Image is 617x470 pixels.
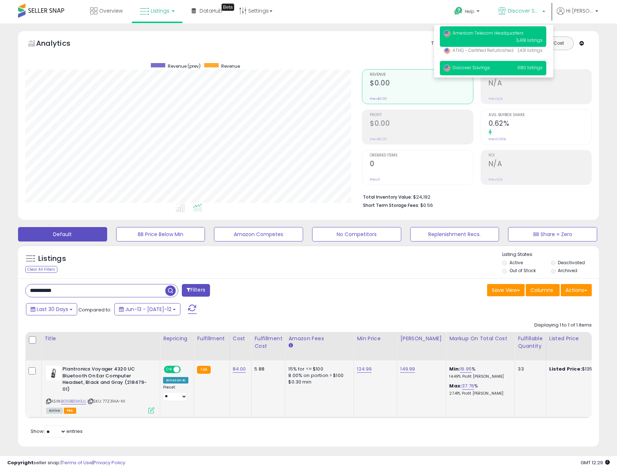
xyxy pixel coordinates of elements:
div: Fulfillment [197,335,226,342]
a: Privacy Policy [93,459,125,466]
small: Prev: $0.00 [370,97,387,101]
span: Columns [530,287,553,294]
li: $24,192 [363,192,586,201]
button: Columns [526,284,560,296]
span: Listings [151,7,170,14]
div: Amazon Fees [288,335,351,342]
span: Profit [370,113,473,117]
img: usa.png [443,47,451,54]
h2: $0.00 [370,119,473,129]
span: American Telecom Headquarters [443,30,524,36]
p: 14.49% Profit [PERSON_NAME] [449,374,509,379]
span: FBA [64,408,76,414]
small: Prev: $0.00 [370,137,387,141]
span: 2025-08-12 12:29 GMT [581,459,610,466]
button: Save View [487,284,525,296]
a: Help [448,1,487,23]
button: Filters [182,284,210,297]
a: 37.76 [462,382,474,390]
span: 3,418 listings [516,37,543,43]
th: The percentage added to the cost of goods (COGS) that forms the calculator for Min & Max prices. [446,332,515,360]
span: Overview [99,7,123,14]
button: Amazon Competes [214,227,303,241]
b: Max: [449,382,462,389]
h2: N/A [489,160,591,169]
span: All listings currently available for purchase on Amazon [46,408,63,414]
div: 15% for <= $100 [288,366,348,372]
p: Listing States: [502,251,599,258]
span: Revenue [221,63,240,69]
span: Revenue [370,73,473,77]
div: Displaying 1 to 1 of 1 items [534,322,592,329]
div: 33 [518,366,540,372]
small: Prev: N/A [489,97,503,101]
i: Get Help [454,6,463,15]
button: Last 30 Days [26,303,77,315]
span: Ordered Items [370,154,473,158]
small: Amazon Fees. [288,342,293,349]
span: 1,431 listings [518,47,543,53]
small: Prev: 0 [370,177,380,182]
img: usa.png [443,65,451,72]
button: BB Share = Zero [508,227,597,241]
span: ROI [489,154,591,158]
div: Cost [233,335,249,342]
h5: Listings [38,254,66,264]
div: $0.30 min [288,379,348,385]
div: ASIN: [46,366,154,413]
a: 16.95 [460,365,472,373]
span: Compared to: [78,306,111,313]
span: Hi [PERSON_NAME] [566,7,593,14]
h2: 0.62% [489,119,591,129]
h2: 0 [370,160,473,169]
div: Fulfillable Quantity [518,335,543,350]
label: Archived [558,267,577,274]
small: Prev: N/A [489,177,503,182]
label: Deactivated [558,260,585,266]
b: Plantronics Voyager 4320 UC Bluetooth On Ear Computer Headset, Black and Gray (218479-01) [62,366,150,394]
a: B09BBSM3JL [61,398,86,404]
a: 124.99 [357,365,372,373]
button: BB Price Below Min [116,227,205,241]
span: ON [165,367,174,373]
div: $135.99 [549,366,609,372]
small: Prev: 0.00% [489,137,506,141]
span: Discover Savings [508,7,540,14]
span: Revenue (prev) [168,63,201,69]
small: FBA [197,366,210,374]
span: Show: entries [31,428,83,435]
button: Jun-13 - [DATE]-12 [114,303,180,315]
div: seller snap | | [7,460,125,466]
button: No Competitors [312,227,401,241]
button: Default [18,227,107,241]
div: Clear All Filters [25,266,57,273]
div: Tooltip anchor [222,4,234,11]
div: Totals For [431,40,459,47]
div: Min Price [357,335,394,342]
span: DataHub [200,7,222,14]
div: Listed Price [549,335,612,342]
span: ATHQ - Certified Refurbished [443,47,513,53]
label: Active [509,260,523,266]
label: Out of Stock [509,267,536,274]
h5: Analytics [36,38,84,50]
div: % [449,366,509,379]
img: usa.png [443,30,451,37]
p: 27.41% Profit [PERSON_NAME] [449,391,509,396]
div: [PERSON_NAME] [400,335,443,342]
div: 8.00% on portion > $100 [288,372,348,379]
a: 149.99 [400,365,415,373]
button: Replenishment Recs. [410,227,499,241]
div: Markup on Total Cost [449,335,512,342]
div: 5.88 [254,366,280,372]
b: Min: [449,365,460,372]
div: % [449,383,509,396]
div: Repricing [163,335,191,342]
b: Total Inventory Value: [363,194,412,200]
span: 680 listings [517,65,543,71]
h2: N/A [489,79,591,89]
strong: Copyright [7,459,34,466]
span: | SKU: 77Z31AA-N1 [87,398,125,404]
b: Short Term Storage Fees: [363,202,419,208]
h2: $0.00 [370,79,473,89]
